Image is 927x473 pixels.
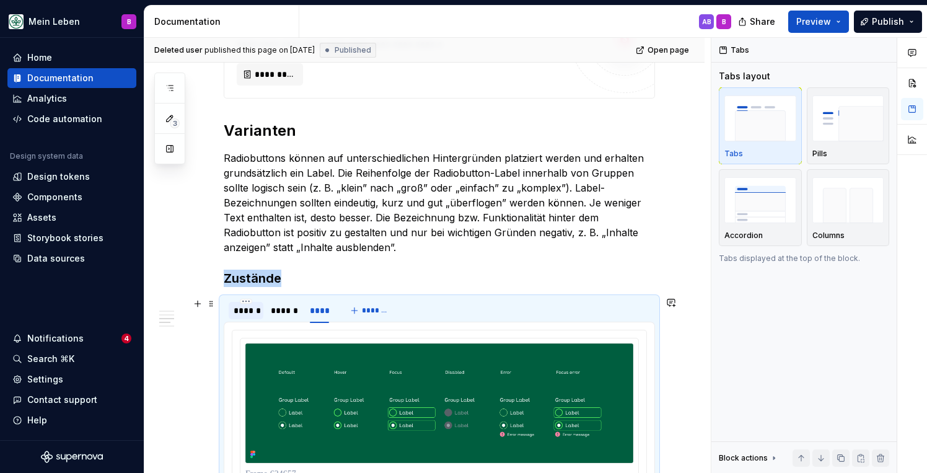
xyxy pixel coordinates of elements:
button: Help [7,410,136,430]
a: Analytics [7,89,136,108]
button: placeholderPills [807,87,890,164]
a: Design tokens [7,167,136,187]
img: placeholder [724,95,796,141]
div: Assets [27,211,56,224]
button: Mein LebenB [2,8,141,35]
div: Data sources [27,252,85,265]
div: Block actions [719,449,779,467]
span: Share [750,15,775,28]
a: Open page [632,42,695,59]
div: published this page on [DATE] [204,45,315,55]
button: Publish [854,11,922,33]
div: Help [27,414,47,427]
div: B [722,17,726,27]
div: Tabs layout [719,70,770,82]
svg: Supernova Logo [41,451,103,463]
span: Published [335,45,371,55]
div: Design system data [10,151,83,161]
p: Tabs displayed at the top of the block. [719,254,889,263]
button: Search ⌘K [7,349,136,369]
span: Deleted user [154,45,203,55]
a: Storybook stories [7,228,136,248]
button: placeholderColumns [807,169,890,246]
button: Notifications4 [7,329,136,348]
div: Block actions [719,453,768,463]
div: Mein Leben [29,15,80,28]
a: Data sources [7,249,136,268]
p: Tabs [724,149,743,159]
img: placeholder [724,177,796,223]
h3: Zustände [224,270,655,287]
span: Preview [796,15,831,28]
span: 4 [121,334,131,343]
a: Home [7,48,136,68]
div: Documentation [27,72,94,84]
div: Design tokens [27,170,90,183]
div: Settings [27,373,63,386]
img: placeholder [812,95,884,141]
div: Components [27,191,82,203]
p: Columns [812,231,845,241]
div: B [127,17,131,27]
div: Code automation [27,113,102,125]
a: Assets [7,208,136,228]
div: Analytics [27,92,67,105]
a: Settings [7,369,136,389]
button: placeholderAccordion [719,169,802,246]
div: Storybook stories [27,232,103,244]
div: Notifications [27,332,84,345]
button: Share [732,11,783,33]
img: df5db9ef-aba0-4771-bf51-9763b7497661.png [9,14,24,29]
div: AB [702,17,711,27]
span: 3 [170,118,180,128]
a: Code automation [7,109,136,129]
button: Preview [788,11,849,33]
div: Documentation [154,15,294,28]
span: Publish [872,15,904,28]
p: Accordion [724,231,763,241]
h2: Varianten [224,121,655,141]
div: Contact support [27,394,97,406]
p: Radiobuttons können auf unterschiedlichen Hintergründen platziert werden und erhalten grundsätzli... [224,151,655,255]
button: placeholderTabs [719,87,802,164]
a: Components [7,187,136,207]
button: Contact support [7,390,136,410]
p: Pills [812,149,827,159]
span: Open page [648,45,689,55]
div: Search ⌘K [27,353,74,365]
img: placeholder [812,177,884,223]
div: Home [27,51,52,64]
a: Documentation [7,68,136,88]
